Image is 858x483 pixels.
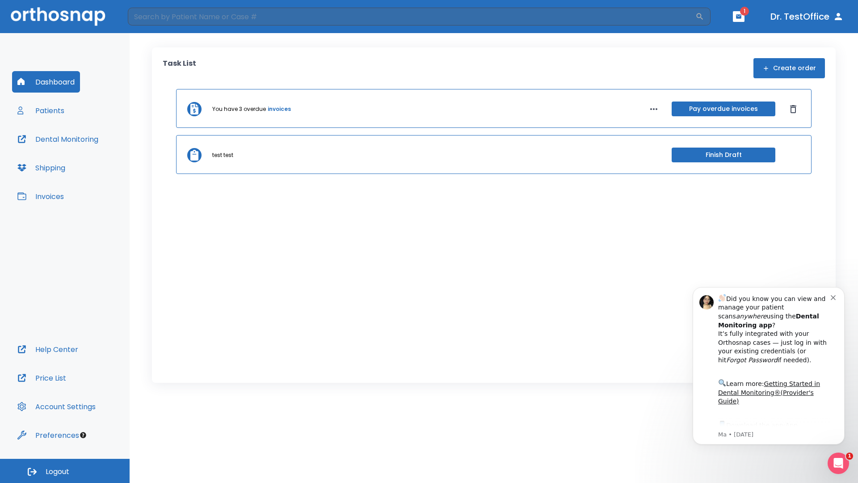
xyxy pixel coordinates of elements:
[12,424,84,446] button: Preferences
[828,453,849,474] iframe: Intercom live chat
[12,396,101,417] button: Account Settings
[46,467,69,477] span: Logout
[12,186,69,207] button: Invoices
[12,100,70,121] button: Patients
[12,339,84,360] button: Help Center
[11,7,105,25] img: Orthosnap
[12,157,71,178] button: Shipping
[753,58,825,78] button: Create order
[212,151,233,159] p: test test
[740,7,749,16] span: 1
[151,19,159,26] button: Dismiss notification
[679,274,858,459] iframe: Intercom notifications message
[672,102,775,116] button: Pay overdue invoices
[39,148,118,164] a: App Store
[79,431,87,439] div: Tooltip anchor
[12,71,80,93] button: Dashboard
[39,157,151,165] p: Message from Ma, sent 3w ago
[39,146,151,191] div: Download the app: | ​ Let us know if you need help getting started!
[12,128,104,150] button: Dental Monitoring
[672,148,775,162] button: Finish Draft
[163,58,196,78] p: Task List
[12,367,71,389] button: Price List
[268,105,291,113] a: invoices
[128,8,695,25] input: Search by Patient Name or Case #
[786,102,800,116] button: Dismiss
[846,453,853,460] span: 1
[767,8,847,25] button: Dr. TestOffice
[212,105,266,113] p: You have 3 overdue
